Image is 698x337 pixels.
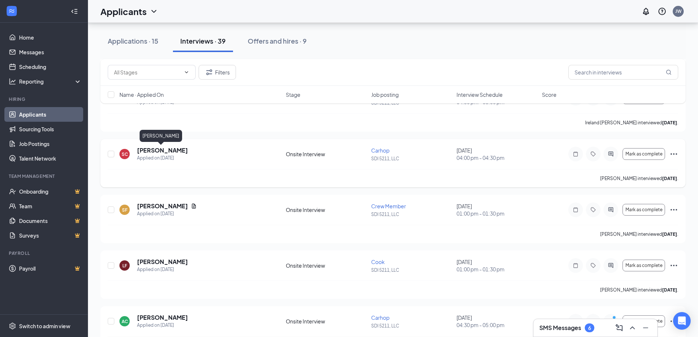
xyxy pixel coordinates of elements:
a: Talent Network [19,151,82,166]
svg: MagnifyingGlass [666,69,672,75]
h5: [PERSON_NAME] [137,146,188,154]
div: 6 [588,325,591,331]
a: Home [19,30,82,45]
a: Messages [19,45,82,59]
svg: ChevronDown [184,69,189,75]
svg: ActiveChat [606,263,615,268]
svg: Settings [9,322,16,330]
p: [PERSON_NAME] interviewed . [600,231,678,237]
div: Payroll [9,250,80,256]
a: SurveysCrown [19,228,82,243]
button: Mark as complete [623,260,665,271]
a: TeamCrown [19,199,82,213]
svg: Ellipses [669,317,678,326]
svg: Note [571,151,580,157]
button: Mark as complete [623,315,665,327]
svg: ChevronUp [628,323,637,332]
span: 01:00 pm - 01:30 pm [457,210,538,217]
svg: Analysis [9,78,16,85]
span: 01:00 pm - 01:30 pm [457,265,538,273]
button: Mark as complete [623,148,665,160]
div: [DATE] [457,147,538,161]
button: ComposeMessage [613,322,625,334]
h1: Applicants [100,5,147,18]
div: LF [122,263,127,269]
div: Reporting [19,78,82,85]
span: Mark as complete [625,151,662,157]
svg: Note [571,263,580,268]
div: [DATE] [457,314,538,329]
svg: Tag [589,263,598,268]
div: Team Management [9,173,80,179]
button: Mark as complete [623,204,665,216]
div: Onsite Interview [286,150,367,158]
svg: Ellipses [669,150,678,158]
div: Applied on [DATE] [137,322,188,329]
a: PayrollCrown [19,261,82,276]
h5: [PERSON_NAME] [137,314,188,322]
span: Score [542,91,557,98]
button: Filter Filters [199,65,236,80]
svg: PrimaryDot [611,315,620,321]
a: OnboardingCrown [19,184,82,199]
p: SDI 5211, LLC [371,155,452,162]
div: Onsite Interview [286,262,367,269]
div: Applied on [DATE] [137,210,197,217]
div: Onsite Interview [286,318,367,325]
span: Mark as complete [625,263,662,268]
div: SC [122,151,128,157]
h3: SMS Messages [539,324,581,332]
a: Scheduling [19,59,82,74]
b: [DATE] [662,287,677,293]
span: Carhop [371,147,389,154]
svg: Document [191,203,197,209]
svg: Ellipses [669,261,678,270]
a: DocumentsCrown [19,213,82,228]
b: [DATE] [662,231,677,237]
svg: Filter [205,68,214,77]
svg: ActiveChat [606,318,615,324]
div: Interviews · 39 [180,36,226,45]
svg: Tag [589,151,598,157]
a: Sourcing Tools [19,122,82,136]
span: Carhop [371,314,389,321]
svg: Collapse [71,8,78,15]
svg: ActiveChat [606,151,615,157]
svg: Note [571,318,580,324]
a: Applicants [19,107,82,122]
svg: Tag [589,318,598,324]
div: Onsite Interview [286,206,367,213]
svg: WorkstreamLogo [8,7,15,15]
p: [PERSON_NAME] interviewed . [600,175,678,182]
svg: Tag [589,207,598,213]
span: Job posting [371,91,399,98]
svg: Minimize [641,323,650,332]
div: Open Intercom Messenger [673,312,691,330]
span: Stage [286,91,300,98]
svg: Note [571,207,580,213]
div: Applications · 15 [108,36,158,45]
span: Crew Member [371,203,406,209]
div: Switch to admin view [19,322,70,330]
div: Applied on [DATE] [137,266,188,273]
div: SF [122,207,128,213]
div: [PERSON_NAME] [140,130,182,142]
b: [DATE] [662,120,677,125]
div: Hiring [9,96,80,102]
span: 04:00 pm - 04:30 pm [457,154,538,161]
div: AC [122,318,128,325]
span: Interview Schedule [457,91,503,98]
span: Name · Applied On [119,91,164,98]
div: [DATE] [457,258,538,273]
a: Job Postings [19,136,82,151]
svg: ChevronDown [149,7,158,16]
p: [PERSON_NAME] interviewed . [600,287,678,293]
p: SDI 5211, LLC [371,323,452,329]
button: ChevronUp [627,322,638,334]
svg: QuestionInfo [658,7,666,16]
span: Cook [371,259,385,265]
svg: Ellipses [669,205,678,214]
h5: [PERSON_NAME] [137,202,188,210]
h5: [PERSON_NAME] [137,258,188,266]
span: 04:30 pm - 05:00 pm [457,321,538,329]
